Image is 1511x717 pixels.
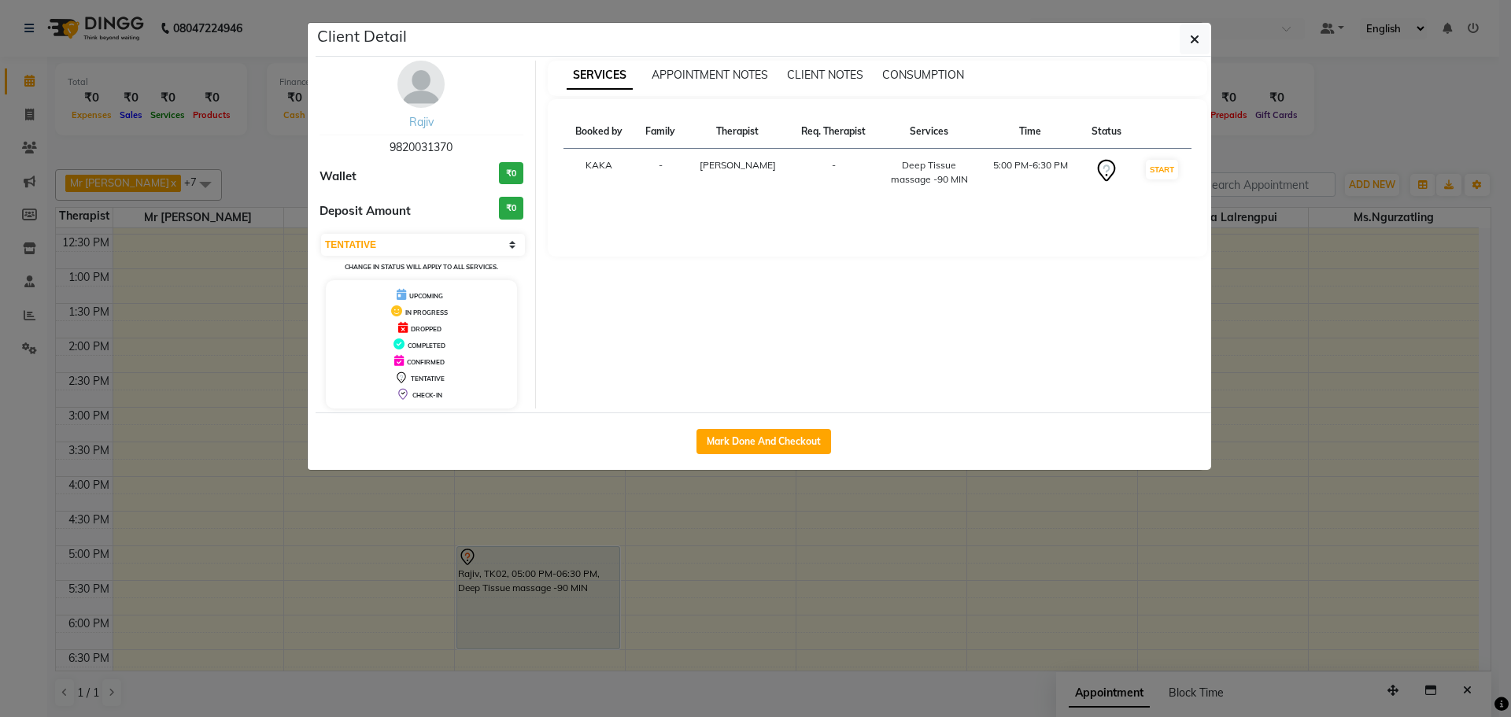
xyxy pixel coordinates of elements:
[567,61,633,90] span: SERVICES
[412,391,442,399] span: CHECK-IN
[652,68,768,82] span: APPOINTMENT NOTES
[980,149,1081,197] td: 5:00 PM-6:30 PM
[405,309,448,316] span: IN PROGRESS
[789,149,878,197] td: -
[878,115,980,149] th: Services
[563,115,634,149] th: Booked by
[980,115,1081,149] th: Time
[409,115,434,129] a: Rajiv
[888,158,970,187] div: Deep Tissue massage -90 MIN
[390,140,453,154] span: 9820031370
[563,149,634,197] td: KAKA
[407,358,445,366] span: CONFIRMED
[696,429,831,454] button: Mark Done And Checkout
[320,202,411,220] span: Deposit Amount
[634,115,687,149] th: Family
[317,24,407,48] h5: Client Detail
[409,292,443,300] span: UPCOMING
[789,115,878,149] th: Req. Therapist
[634,149,687,197] td: -
[1146,160,1178,179] button: START
[408,342,445,349] span: COMPLETED
[397,61,445,108] img: avatar
[411,375,445,383] span: TENTATIVE
[411,325,441,333] span: DROPPED
[1081,115,1133,149] th: Status
[320,168,357,186] span: Wallet
[882,68,964,82] span: CONSUMPTION
[686,115,789,149] th: Therapist
[700,159,776,171] span: [PERSON_NAME]
[499,197,523,220] h3: ₹0
[499,162,523,185] h3: ₹0
[787,68,863,82] span: CLIENT NOTES
[345,263,498,271] small: Change in status will apply to all services.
